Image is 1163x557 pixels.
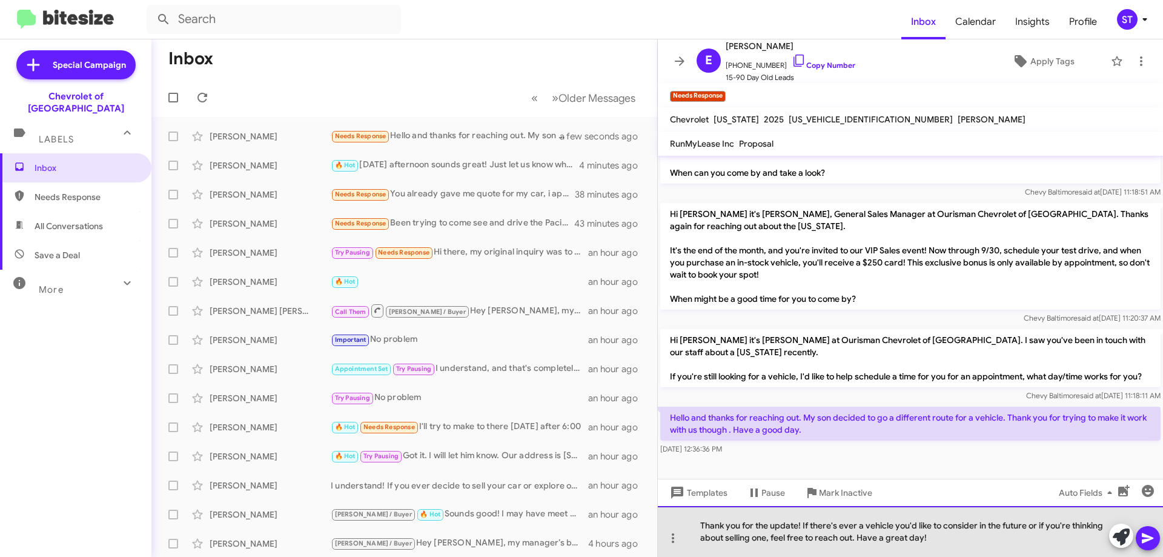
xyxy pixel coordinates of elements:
[53,59,126,71] span: Special Campaign
[335,452,356,460] span: 🔥 Hot
[795,482,882,504] button: Mark Inactive
[958,114,1025,125] span: [PERSON_NAME]
[819,482,872,504] span: Mark Inactive
[737,482,795,504] button: Pause
[420,510,440,518] span: 🔥 Hot
[331,129,575,143] div: Hello and thanks for reaching out. My son decided to go a different route for a vehicle. Thank yo...
[331,333,588,347] div: No problem
[1080,391,1101,400] span: said at
[335,423,356,431] span: 🔥 Hot
[545,85,643,110] button: Next
[35,191,138,203] span: Needs Response
[335,219,386,227] span: Needs Response
[575,188,648,201] div: 38 minutes ago
[210,305,331,317] div: [PERSON_NAME] [PERSON_NAME]
[331,158,579,172] div: [DATE] afternoon sounds great! Just let us know when you're able to make it, and we'll be ready t...
[792,61,855,70] a: Copy Number
[331,479,588,492] div: I understand! If you ever decide to sell your car or explore options in the furure, don't hesitat...
[946,4,1006,39] a: Calendar
[331,245,588,259] div: Hi there, my original inquiry was to see if [PERSON_NAME] would be interested in sponsoring the s...
[588,363,648,375] div: an hour ago
[588,305,648,317] div: an hour ago
[168,49,213,68] h1: Inbox
[726,53,855,72] span: [PHONE_NUMBER]
[335,190,386,198] span: Needs Response
[210,479,331,492] div: [PERSON_NAME]
[210,130,331,142] div: [PERSON_NAME]
[761,482,785,504] span: Pause
[335,308,366,316] span: Call Them
[1059,4,1107,39] a: Profile
[525,85,643,110] nav: Page navigation example
[531,90,538,105] span: «
[588,538,648,550] div: 4 hours ago
[16,50,136,79] a: Special Campaign
[363,452,399,460] span: Try Pausing
[764,114,784,125] span: 2025
[210,392,331,404] div: [PERSON_NAME]
[1030,50,1075,72] span: Apply Tags
[658,482,737,504] button: Templates
[335,336,366,344] span: Important
[389,308,466,316] span: [PERSON_NAME] / Buyer
[670,91,726,102] small: Needs Response
[210,188,331,201] div: [PERSON_NAME]
[552,90,558,105] span: »
[658,506,1163,557] div: Thank you for the update! If there's ever a vehicle you'd like to consider in the future or if yo...
[210,218,331,230] div: [PERSON_NAME]
[660,203,1161,310] p: Hi [PERSON_NAME] it's [PERSON_NAME], General Sales Manager at Ourisman Chevrolet of [GEOGRAPHIC_D...
[331,507,588,521] div: Sounds good! I may have meet with one of my floor partners they will be waiting for you!
[335,394,370,402] span: Try Pausing
[1117,9,1138,30] div: ST
[1049,482,1127,504] button: Auto Fields
[739,138,774,149] span: Proposal
[210,276,331,288] div: [PERSON_NAME]
[660,444,722,453] span: [DATE] 12:36:36 PM
[210,509,331,521] div: [PERSON_NAME]
[335,510,412,518] span: [PERSON_NAME] / Buyer
[210,421,331,433] div: [PERSON_NAME]
[331,391,588,405] div: No problem
[335,278,356,285] span: 🔥 Hot
[588,247,648,259] div: an hour ago
[1025,187,1161,196] span: Chevy Baltimore [DATE] 11:18:51 AM
[901,4,946,39] a: Inbox
[210,363,331,375] div: [PERSON_NAME]
[981,50,1105,72] button: Apply Tags
[575,218,648,230] div: 43 minutes ago
[335,161,356,169] span: 🔥 Hot
[1024,313,1161,322] span: Chevy Baltimore [DATE] 11:20:37 AM
[726,39,855,53] span: [PERSON_NAME]
[524,85,545,110] button: Previous
[396,365,431,373] span: Try Pausing
[35,220,103,232] span: All Conversations
[363,423,415,431] span: Needs Response
[1059,482,1117,504] span: Auto Fields
[588,334,648,346] div: an hour ago
[335,248,370,256] span: Try Pausing
[726,72,855,84] span: 15-90 Day Old Leads
[668,482,727,504] span: Templates
[1026,391,1161,400] span: Chevy Baltimore [DATE] 11:18:11 AM
[660,407,1161,441] p: Hello and thanks for reaching out. My son decided to go a different route for a vehicle. Thank yo...
[378,248,429,256] span: Needs Response
[210,450,331,462] div: [PERSON_NAME]
[588,276,648,288] div: an hour ago
[331,449,588,463] div: Got it. I will let him know. Our address is [STREET_ADDRESS]
[331,536,588,550] div: Hey [PERSON_NAME], my manager’s been paying up to 180% over market for trades this week. If yours...
[335,365,388,373] span: Appointment Set
[588,509,648,521] div: an hour ago
[210,538,331,550] div: [PERSON_NAME]
[1078,313,1099,322] span: said at
[714,114,759,125] span: [US_STATE]
[35,162,138,174] span: Inbox
[331,216,575,230] div: Been trying to come see and drive the Pacifica. It always seems to be in the shop. Is there somet...
[670,138,734,149] span: RunMyLease Inc
[1079,187,1100,196] span: said at
[331,362,588,376] div: I understand, and that's completely fine! Feel free to reach out anytime.
[588,392,648,404] div: an hour ago
[335,539,412,547] span: [PERSON_NAME] / Buyer
[39,134,74,145] span: Labels
[705,51,712,70] span: E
